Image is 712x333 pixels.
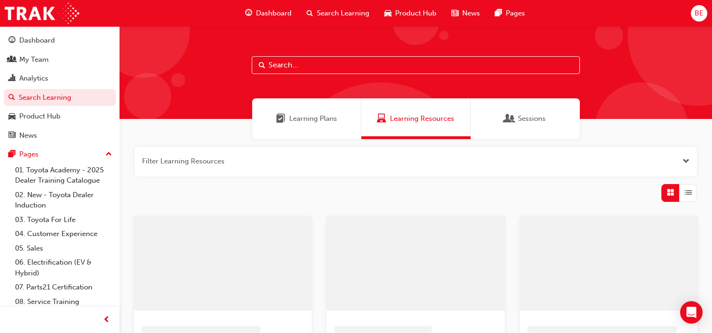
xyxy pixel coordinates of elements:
[4,30,116,146] button: DashboardMy TeamAnalyticsSearch LearningProduct HubNews
[8,94,15,102] span: search-icon
[4,32,116,49] a: Dashboard
[361,98,471,139] a: Learning ResourcesLearning Resources
[390,113,454,124] span: Learning Resources
[471,98,580,139] a: SessionsSessions
[11,241,116,256] a: 05. Sales
[377,113,386,124] span: Learning Resources
[4,146,116,163] button: Pages
[4,51,116,68] a: My Team
[259,60,265,71] span: Search
[11,255,116,280] a: 06. Electrification (EV & Hybrid)
[8,74,15,83] span: chart-icon
[11,295,116,309] a: 08. Service Training
[11,280,116,295] a: 07. Parts21 Certification
[307,7,313,19] span: search-icon
[4,108,116,125] a: Product Hub
[103,314,110,326] span: prev-icon
[487,4,532,23] a: pages-iconPages
[256,8,292,19] span: Dashboard
[4,89,116,106] a: Search Learning
[5,3,79,24] img: Trak
[8,112,15,121] span: car-icon
[4,127,116,144] a: News
[518,113,546,124] span: Sessions
[317,8,369,19] span: Search Learning
[19,54,49,65] div: My Team
[451,7,458,19] span: news-icon
[19,35,55,46] div: Dashboard
[444,4,487,23] a: news-iconNews
[667,187,674,198] span: Grid
[19,73,48,84] div: Analytics
[11,213,116,227] a: 03. Toyota For Life
[395,8,436,19] span: Product Hub
[377,4,444,23] a: car-iconProduct Hub
[276,113,285,124] span: Learning Plans
[8,56,15,64] span: people-icon
[252,56,580,74] input: Search...
[384,7,391,19] span: car-icon
[11,188,116,213] a: 02. New - Toyota Dealer Induction
[682,156,690,167] button: Open the filter
[299,4,377,23] a: search-iconSearch Learning
[691,5,707,22] button: BE
[11,163,116,188] a: 01. Toyota Academy - 2025 Dealer Training Catalogue
[245,7,252,19] span: guage-icon
[8,132,15,140] span: news-icon
[105,148,112,161] span: up-icon
[19,149,38,160] div: Pages
[4,70,116,87] a: Analytics
[8,37,15,45] span: guage-icon
[238,4,299,23] a: guage-iconDashboard
[11,227,116,241] a: 04. Customer Experience
[506,8,525,19] span: Pages
[495,7,502,19] span: pages-icon
[252,98,361,139] a: Learning PlansLearning Plans
[8,150,15,159] span: pages-icon
[680,301,703,324] div: Open Intercom Messenger
[289,113,337,124] span: Learning Plans
[462,8,480,19] span: News
[19,111,60,122] div: Product Hub
[695,8,704,19] span: BE
[505,113,514,124] span: Sessions
[685,187,692,198] span: List
[19,130,37,141] div: News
